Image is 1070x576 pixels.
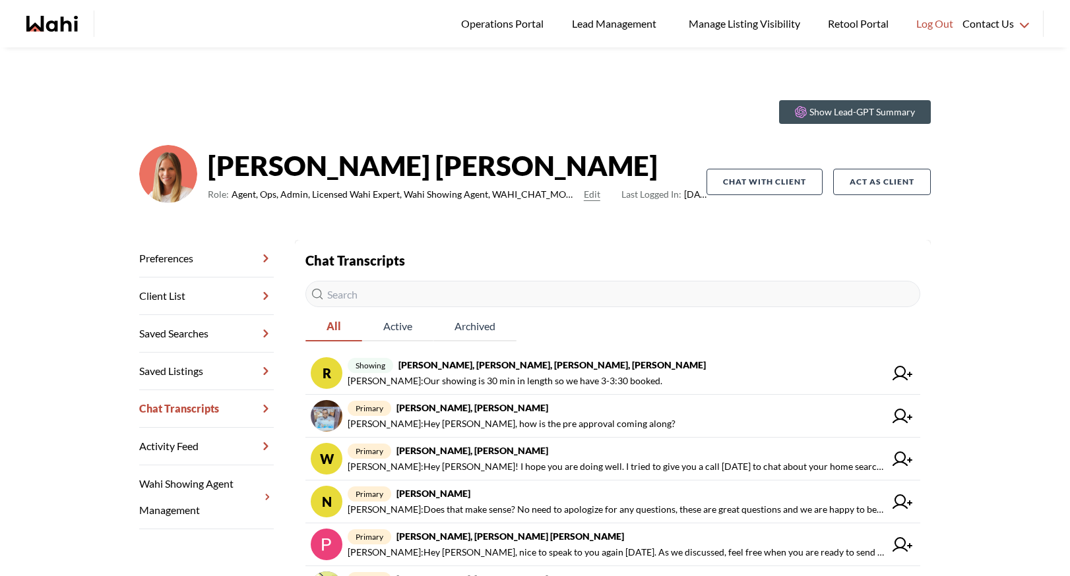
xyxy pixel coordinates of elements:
[348,401,391,416] span: primary
[348,416,676,432] span: [PERSON_NAME] : Hey [PERSON_NAME], how is the pre approval coming along?
[208,146,707,185] strong: [PERSON_NAME] [PERSON_NAME]
[139,428,274,465] a: Activity Feed
[305,438,920,480] a: Wprimary[PERSON_NAME], [PERSON_NAME][PERSON_NAME]:Hey [PERSON_NAME]! I hope you are doing well. I...
[348,486,391,502] span: primary
[26,16,78,32] a: Wahi homepage
[311,400,342,432] img: chat avatar
[139,240,274,277] a: Preferences
[707,169,823,195] button: Chat with client
[139,145,197,203] img: 0f07b375cde2b3f9.png
[305,352,920,395] a: Rshowing[PERSON_NAME], [PERSON_NAME], [PERSON_NAME], [PERSON_NAME][PERSON_NAME]:Our showing is 30...
[809,105,915,119] p: Show Lead-GPT Summary
[348,358,393,373] span: showing
[396,488,470,499] strong: [PERSON_NAME]
[828,15,893,32] span: Retool Portal
[311,529,342,560] img: chat avatar
[348,459,885,475] span: [PERSON_NAME] : Hey [PERSON_NAME]! I hope you are doing well. I tried to give you a call [DATE] t...
[232,187,579,202] span: Agent, Ops, Admin, Licensed Wahi Expert, Wahi Showing Agent, WAHI_CHAT_MODERATOR
[348,373,662,389] span: [PERSON_NAME] : Our showing is 30 min in length so we have 3-3:30 booked.
[139,390,274,428] a: Chat Transcripts
[396,402,548,413] strong: [PERSON_NAME], [PERSON_NAME]
[305,523,920,566] a: primary[PERSON_NAME], [PERSON_NAME] [PERSON_NAME][PERSON_NAME]:Hey [PERSON_NAME], nice to speak t...
[916,15,953,32] span: Log Out
[305,312,362,340] span: All
[621,187,707,202] span: [DATE]
[311,486,342,517] div: N
[396,445,548,456] strong: [PERSON_NAME], [PERSON_NAME]
[433,312,517,340] span: Archived
[305,281,920,307] input: Search
[779,100,931,124] button: Show Lead-GPT Summary
[311,443,342,475] div: W
[398,359,706,370] strong: [PERSON_NAME], [PERSON_NAME], [PERSON_NAME], [PERSON_NAME]
[139,353,274,390] a: Saved Listings
[139,465,274,529] a: Wahi Showing Agent Management
[305,252,405,268] strong: Chat Transcripts
[305,395,920,438] a: primary[PERSON_NAME], [PERSON_NAME][PERSON_NAME]:Hey [PERSON_NAME], how is the pre approval comin...
[348,502,885,517] span: [PERSON_NAME] : Does that make sense? No need to apologize for any questions, these are great que...
[362,312,433,340] span: Active
[139,277,274,315] a: Client List
[362,312,433,341] button: Active
[139,315,274,353] a: Saved Searches
[396,531,624,542] strong: [PERSON_NAME], [PERSON_NAME] [PERSON_NAME]
[833,169,931,195] button: Act as Client
[433,312,517,341] button: Archived
[208,187,229,202] span: Role:
[311,357,342,389] div: R
[685,15,804,32] span: Manage Listing Visibility
[584,187,600,202] button: Edit
[621,188,681,200] span: Last Logged In:
[305,480,920,523] a: Nprimary[PERSON_NAME][PERSON_NAME]:Does that make sense? No need to apologize for any questions, ...
[305,312,362,341] button: All
[348,444,391,459] span: primary
[572,15,661,32] span: Lead Management
[461,15,548,32] span: Operations Portal
[348,529,391,544] span: primary
[348,544,885,560] span: [PERSON_NAME] : Hey [PERSON_NAME], nice to speak to you again [DATE]. As we discussed, feel free ...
